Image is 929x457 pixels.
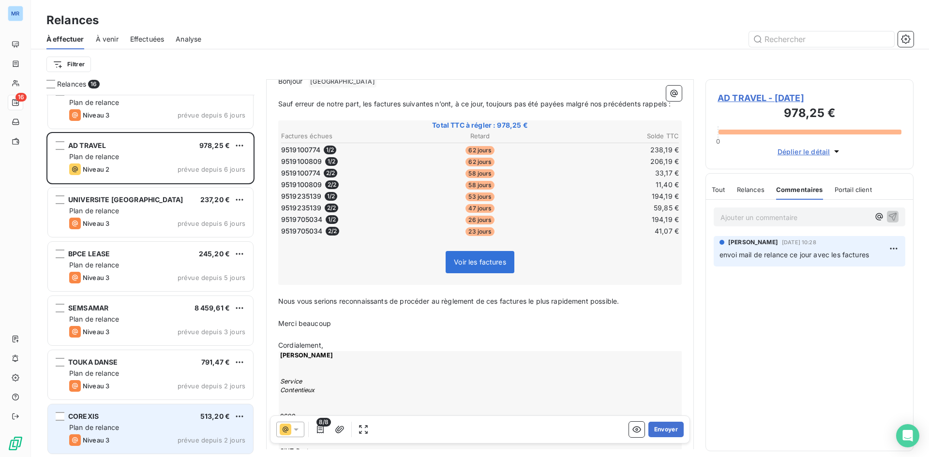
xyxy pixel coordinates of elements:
span: 2 / 2 [325,180,339,189]
span: Analyse [176,34,201,44]
div: MR [8,6,23,21]
span: Plan de relance [69,261,119,269]
span: 9519235139 [281,192,322,201]
a: 16 [8,95,23,110]
span: 9519100809 [281,180,322,190]
span: Déplier le détail [778,147,830,157]
span: 9519235139 [281,203,322,213]
span: 58 jours [465,181,494,190]
input: Rechercher [749,31,894,47]
span: Plan de relance [69,423,119,431]
span: Portail client [835,186,872,193]
span: Niveau 3 [83,382,109,390]
span: prévue depuis 3 jours [178,328,245,336]
span: AD TRAVEL [68,141,106,149]
span: Voir les factures [454,258,506,266]
span: 16 [15,93,27,102]
span: À effectuer [46,34,84,44]
span: Relances [737,186,764,193]
span: 9519100774 [281,168,321,178]
span: TOUKA DANSE [68,358,118,366]
span: Plan de relance [69,98,119,106]
span: prévue depuis 6 jours [178,165,245,173]
span: AD TRAVEL - [DATE] [718,91,901,104]
span: prévue depuis 2 jours [178,436,245,444]
span: Niveau 3 [83,328,109,336]
span: Niveau 2 [83,165,109,173]
span: Niveau 3 [83,220,109,227]
div: Open Intercom Messenger [896,424,919,447]
span: 26 jours [465,216,494,224]
td: 59,85 € [547,203,679,213]
span: À venir [96,34,119,44]
span: 47 jours [465,204,494,213]
h3: Relances [46,12,99,29]
button: Envoyer [648,422,684,437]
span: SEMSAMAR [68,304,108,312]
td: 194,19 € [547,214,679,225]
td: 206,19 € [547,156,679,167]
span: 58 jours [465,169,494,178]
span: 62 jours [465,146,494,155]
span: 9519705034 [281,226,323,236]
span: Relances [57,79,86,89]
span: 513,20 € [200,412,230,420]
span: [GEOGRAPHIC_DATA] [309,76,376,88]
span: 53 jours [465,192,494,201]
td: 33,17 € [547,168,679,178]
span: prévue depuis 6 jours [178,220,245,227]
div: grid [46,95,255,457]
span: prévue depuis 5 jours [178,274,245,281]
span: 8/8 [316,418,331,427]
span: Merci beaucoup [278,319,331,327]
span: Total TTC à régler : 978,25 € [280,120,680,130]
span: 1 / 2 [325,157,338,166]
span: 9519100774 [281,145,321,155]
span: 978,25 € [199,141,230,149]
span: Plan de relance [69,315,119,323]
span: 62 jours [465,158,494,166]
h3: 978,25 € [718,104,901,124]
span: prévue depuis 2 jours [178,382,245,390]
span: Sauf erreur de notre part, les factures suivantes n’ont, à ce jour, toujours pas été payées malgr... [278,100,671,108]
span: UNIVERSITE [GEOGRAPHIC_DATA] [68,195,183,204]
button: Filtrer [46,57,91,72]
img: Logo LeanPay [8,436,23,451]
span: 2 / 2 [324,169,337,177]
td: 41,07 € [547,226,679,236]
span: 9519705034 [281,215,323,224]
span: 1 / 2 [324,146,336,154]
span: Bonjour [278,77,302,85]
span: Niveau 3 [83,274,109,281]
span: 1 / 2 [325,192,337,201]
td: 238,19 € [547,145,679,155]
span: 1 / 2 [326,215,338,224]
span: 23 jours [465,227,494,236]
span: Niveau 3 [83,111,109,119]
span: COREXIS [68,412,99,420]
span: 8 459,61 € [195,304,230,312]
span: 16 [88,80,99,88]
span: 9519100809 [281,157,322,166]
span: Commentaires [776,186,823,193]
th: Factures échues [281,131,413,141]
span: Effectuées [130,34,165,44]
span: 0 [716,137,720,145]
span: 2 / 2 [325,204,338,212]
span: [PERSON_NAME] [728,238,778,247]
td: 11,40 € [547,179,679,190]
th: Solde TTC [547,131,679,141]
span: 237,20 € [200,195,230,204]
td: 194,19 € [547,191,679,202]
span: Niveau 3 [83,436,109,444]
span: BPCE LEASE [68,250,110,258]
span: 791,47 € [201,358,230,366]
th: Retard [414,131,546,141]
span: Nous vous serions reconnaissants de procéder au règlement de ces factures le plus rapidement poss... [278,297,619,305]
span: Plan de relance [69,206,119,215]
span: Tout [712,186,725,193]
span: Plan de relance [69,369,119,377]
button: Déplier le détail [775,146,845,157]
span: envoi mail de relance ce jour avec les factures [719,251,869,259]
span: 245,20 € [199,250,230,258]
